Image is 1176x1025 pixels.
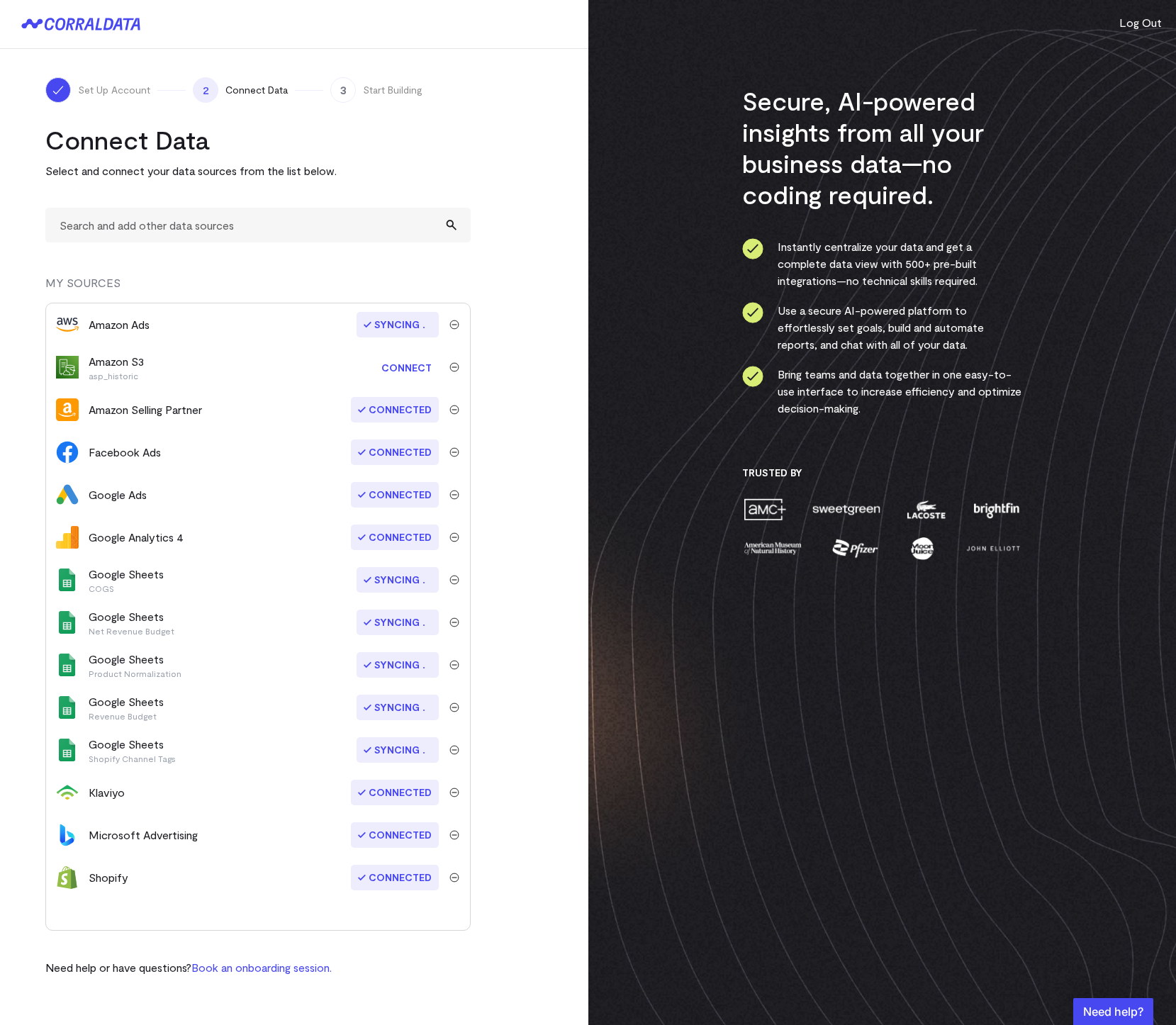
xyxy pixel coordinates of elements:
[330,77,356,103] span: 3
[56,654,79,676] img: google_sheets-5a4bad8e.svg
[56,483,79,506] img: google_ads-c8121f33.png
[89,608,174,637] div: Google Sheets
[56,611,79,634] img: google_sheets-5a4bad8e.svg
[449,447,459,457] img: trash-40e54a27.svg
[89,486,147,503] div: Google Ads
[89,784,125,801] div: Klaviyo
[357,652,439,678] span: Syncing
[964,536,1021,561] img: john-elliott-25751c40.png
[363,83,422,97] span: Start Building
[831,536,880,561] img: pfizer-e137f5fc.png
[193,77,218,103] span: 2
[357,695,439,720] span: Syncing
[449,830,459,840] img: trash-40e54a27.svg
[905,497,947,522] img: lacoste-7a6b0538.png
[742,497,788,522] img: amc-0b11a8f1.png
[351,865,439,890] span: Connected
[449,660,459,670] img: trash-40e54a27.svg
[449,873,459,883] img: trash-40e54a27.svg
[51,83,65,97] img: ico-check-white-5ff98cb1.svg
[56,866,79,889] img: shopify-673fa4e3.svg
[742,238,1022,289] li: Instantly centralize your data and get a complete data view with 500+ pre-built integrations—no t...
[89,583,164,594] p: COGS
[89,736,176,764] div: Google Sheets
[742,466,1022,479] h3: Trusted By
[742,366,763,387] img: ico-check-circle-4b19435c.svg
[449,745,459,755] img: trash-40e54a27.svg
[742,302,1022,353] li: Use a secure AI-powered platform to effortlessly set goals, build and automate reports, and chat ...
[89,753,176,764] p: Shopify Channel Tags
[351,439,439,465] span: Connected
[742,536,803,561] img: amnh-5afada46.png
[374,354,439,381] a: Connect
[742,85,1022,210] h3: Secure, AI-powered insights from all your business data—no coding required.
[56,318,79,331] img: amazon_ads-91064bad.svg
[56,568,79,591] img: google_sheets-5a4bad8e.svg
[56,398,79,421] img: amazon_selling_partner-13bd3c4d.svg
[78,83,150,97] span: Set Up Account
[449,405,459,415] img: trash-40e54a27.svg
[357,610,439,635] span: Syncing
[56,356,79,379] img: s3-704c6b6c.svg
[45,124,471,155] h2: Connect Data
[45,274,471,303] div: MY SOURCES
[449,702,459,712] img: trash-40e54a27.svg
[89,710,164,722] p: Revenue Budget
[970,497,1021,522] img: brightfin-a251e171.png
[351,482,439,508] span: Connected
[908,536,936,561] img: moon-juice-c312e729.png
[89,401,202,418] div: Amazon Selling Partner
[351,525,439,550] span: Connected
[449,617,459,627] img: trash-40e54a27.svg
[89,370,144,381] p: asp_historic
[357,737,439,763] span: Syncing
[89,625,174,637] p: Net Revenue Budget
[89,693,164,722] div: Google Sheets
[45,162,471,179] p: Select and connect your data sources from the list below.
[742,366,1022,417] li: Bring teams and data together in one easy-to-use interface to increase efficiency and optimize de...
[351,780,439,805] span: Connected
[449,532,459,542] img: trash-40e54a27.svg
[357,567,439,593] span: Syncing
[89,668,181,679] p: Product Normalization
[89,651,181,679] div: Google Sheets
[811,497,882,522] img: sweetgreen-1d1fb32c.png
[56,781,79,804] img: klaviyo-7e7a5dca.svg
[56,441,79,464] img: facebook_ads-56946ca1.svg
[449,575,459,585] img: trash-40e54a27.svg
[89,353,144,381] div: Amazon S3
[45,959,332,976] p: Need help or have questions?
[89,869,128,886] div: Shopify
[56,696,79,719] img: google_sheets-5a4bad8e.svg
[449,362,459,372] img: trash-40e54a27.svg
[449,320,459,330] img: trash-40e54a27.svg
[89,566,164,594] div: Google Sheets
[1119,14,1162,31] button: Log Out
[89,316,150,333] div: Amazon Ads
[742,238,763,259] img: ico-check-circle-4b19435c.svg
[351,397,439,422] span: Connected
[191,960,332,974] a: Book an onboarding session.
[742,302,763,323] img: ico-check-circle-4b19435c.svg
[56,824,79,846] img: bingads-f64eff47.svg
[449,490,459,500] img: trash-40e54a27.svg
[56,526,79,549] img: google_analytics_4-4ee20295.svg
[449,788,459,797] img: trash-40e54a27.svg
[351,822,439,848] span: Connected
[89,827,198,844] div: Microsoft Advertising
[357,312,439,337] span: Syncing
[89,444,161,461] div: Facebook Ads
[225,83,288,97] span: Connect Data
[45,208,471,242] input: Search and add other data sources
[56,739,79,761] img: google_sheets-5a4bad8e.svg
[89,529,184,546] div: Google Analytics 4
